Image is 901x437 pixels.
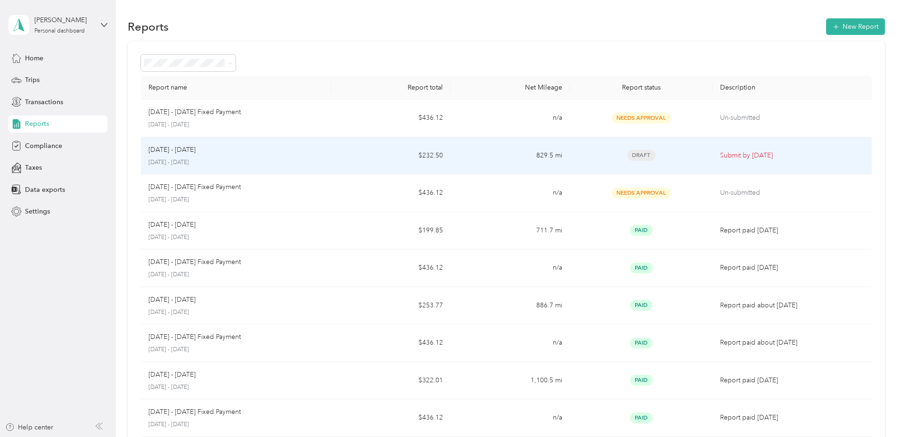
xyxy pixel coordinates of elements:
span: Needs Approval [612,188,671,198]
p: [DATE] - [DATE] [148,145,196,155]
span: Compliance [25,141,62,151]
p: Report paid [DATE] [720,225,864,236]
td: n/a [450,249,570,287]
span: Draft [627,150,655,161]
td: n/a [450,399,570,437]
td: $436.12 [331,324,450,362]
p: [DATE] - [DATE] [148,295,196,305]
td: $436.12 [331,249,450,287]
span: Home [25,53,43,63]
td: n/a [450,99,570,137]
span: Data exports [25,185,65,195]
p: [DATE] - [DATE] [148,421,324,429]
p: [DATE] - [DATE] Fixed Payment [148,107,241,117]
td: $322.01 [331,362,450,400]
p: [DATE] - [DATE] [148,383,324,392]
td: n/a [450,174,570,212]
button: Help center [5,422,53,432]
span: Settings [25,206,50,216]
td: $232.50 [331,137,450,175]
span: Paid [630,412,653,423]
iframe: Everlance-gr Chat Button Frame [848,384,901,437]
h1: Reports [128,22,169,32]
td: $199.85 [331,212,450,250]
span: Transactions [25,97,63,107]
p: [DATE] - [DATE] Fixed Payment [148,407,241,417]
th: Description [713,76,871,99]
td: $436.12 [331,399,450,437]
p: Report paid [DATE] [720,375,864,386]
span: Paid [630,375,653,386]
p: [DATE] - [DATE] [148,233,324,242]
p: Report paid about [DATE] [720,300,864,311]
span: Paid [630,263,653,273]
span: Paid [630,338,653,348]
p: [DATE] - [DATE] [148,271,324,279]
p: Report paid [DATE] [720,263,864,273]
td: 886.7 mi [450,287,570,325]
div: Report status [577,83,705,91]
span: Taxes [25,163,42,173]
p: Report paid about [DATE] [720,338,864,348]
p: [DATE] - [DATE] [148,346,324,354]
p: [DATE] - [DATE] [148,370,196,380]
p: [DATE] - [DATE] [148,158,324,167]
span: Needs Approval [612,113,671,124]
th: Net Mileage [450,76,570,99]
p: [DATE] - [DATE] Fixed Payment [148,332,241,342]
td: 1,100.5 mi [450,362,570,400]
p: [DATE] - [DATE] [148,121,324,129]
p: Submit by [DATE] [720,150,864,161]
div: [PERSON_NAME] [34,15,93,25]
span: Paid [630,300,653,311]
p: [DATE] - [DATE] [148,196,324,204]
p: Un-submitted [720,188,864,198]
p: Report paid [DATE] [720,412,864,423]
p: [DATE] - [DATE] Fixed Payment [148,257,241,267]
span: Trips [25,75,40,85]
td: 711.7 mi [450,212,570,250]
td: $253.77 [331,287,450,325]
span: Paid [630,225,653,236]
p: [DATE] - [DATE] [148,308,324,317]
th: Report total [331,76,450,99]
th: Report name [141,76,331,99]
td: n/a [450,324,570,362]
p: [DATE] - [DATE] Fixed Payment [148,182,241,192]
td: 829.5 mi [450,137,570,175]
td: $436.12 [331,174,450,212]
span: Reports [25,119,49,129]
p: Un-submitted [720,113,864,123]
div: Personal dashboard [34,28,85,34]
button: New Report [826,18,885,35]
p: [DATE] - [DATE] [148,220,196,230]
td: $436.12 [331,99,450,137]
